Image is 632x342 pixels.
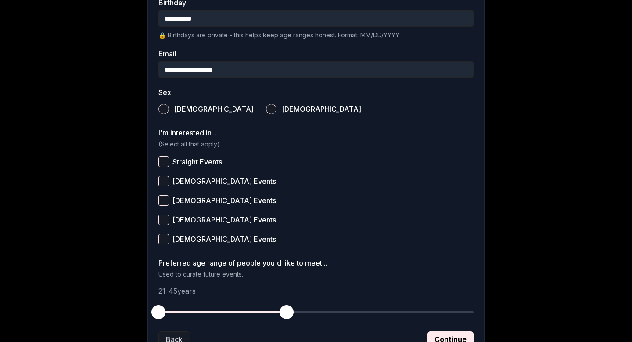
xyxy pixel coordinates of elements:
[266,104,276,114] button: [DEMOGRAPHIC_DATA]
[158,156,169,167] button: Straight Events
[158,50,474,57] label: Email
[174,106,254,113] span: [DEMOGRAPHIC_DATA]
[172,178,276,185] span: [DEMOGRAPHIC_DATA] Events
[158,31,474,40] p: 🔒 Birthdays are private - this helps keep age ranges honest. Format: MM/DD/YYYY
[172,197,276,204] span: [DEMOGRAPHIC_DATA] Events
[158,270,474,279] p: Used to curate future events.
[282,106,361,113] span: [DEMOGRAPHIC_DATA]
[158,129,474,136] label: I'm interested in...
[158,140,474,149] p: (Select all that apply)
[158,215,169,225] button: [DEMOGRAPHIC_DATA] Events
[158,234,169,244] button: [DEMOGRAPHIC_DATA] Events
[158,286,474,296] p: 21 - 45 years
[172,158,222,165] span: Straight Events
[172,216,276,223] span: [DEMOGRAPHIC_DATA] Events
[158,176,169,186] button: [DEMOGRAPHIC_DATA] Events
[158,195,169,206] button: [DEMOGRAPHIC_DATA] Events
[158,259,474,266] label: Preferred age range of people you'd like to meet...
[158,89,474,96] label: Sex
[158,104,169,114] button: [DEMOGRAPHIC_DATA]
[172,236,276,243] span: [DEMOGRAPHIC_DATA] Events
